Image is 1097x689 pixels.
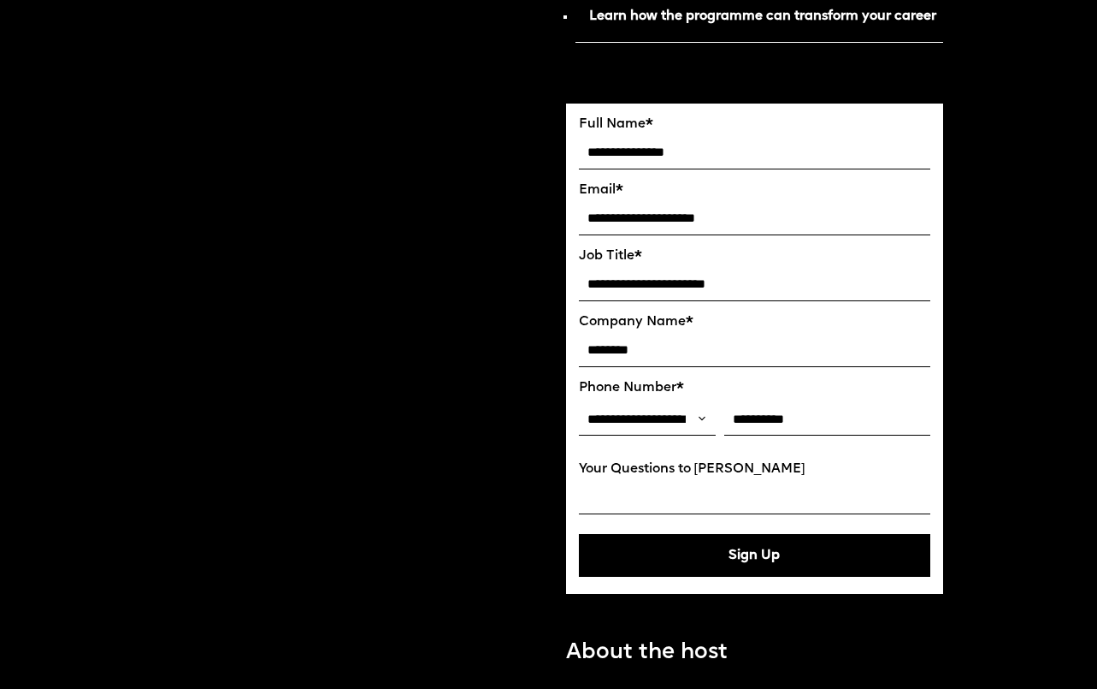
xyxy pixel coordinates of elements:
[579,534,931,577] button: Sign Up
[579,116,931,132] label: Full Name
[579,461,931,477] label: Your Questions to [PERSON_NAME]
[579,182,931,198] label: Email
[589,9,936,23] strong: Learn how the programme can transform your career
[579,380,931,395] label: Phone Number
[579,314,931,330] label: Company Name
[579,248,931,264] label: Job Title
[566,637,728,669] p: About the host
